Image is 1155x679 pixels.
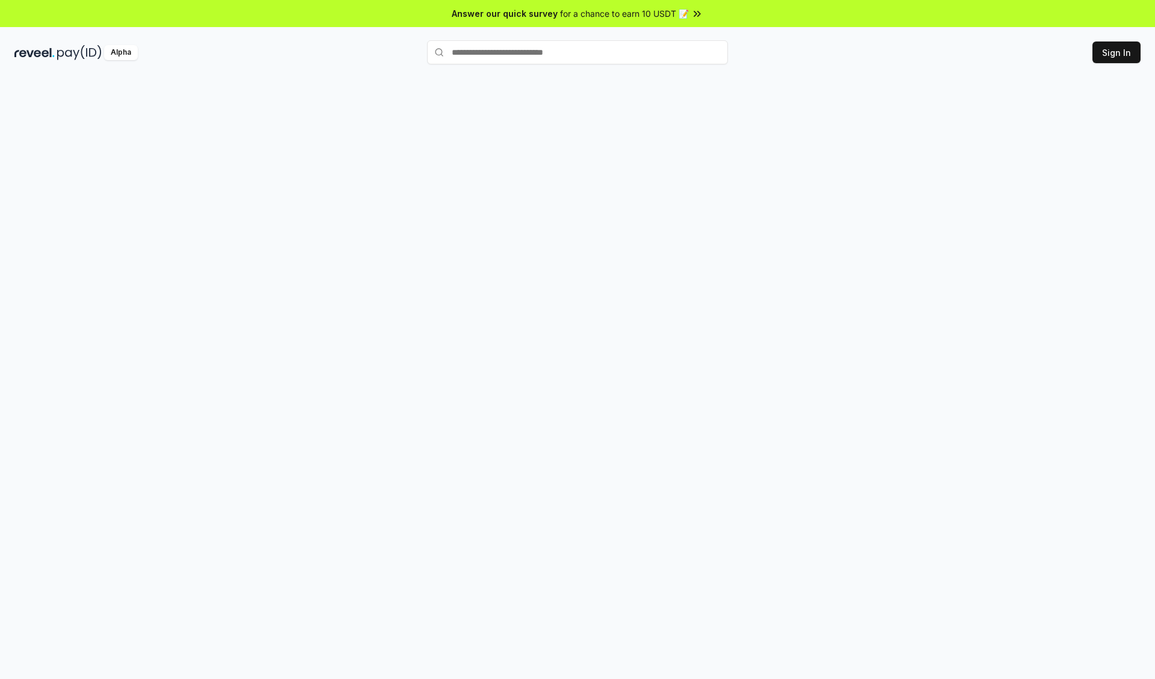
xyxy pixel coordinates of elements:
img: pay_id [57,45,102,60]
img: reveel_dark [14,45,55,60]
div: Alpha [104,45,138,60]
span: for a chance to earn 10 USDT 📝 [560,7,689,20]
button: Sign In [1092,41,1141,63]
span: Answer our quick survey [452,7,558,20]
